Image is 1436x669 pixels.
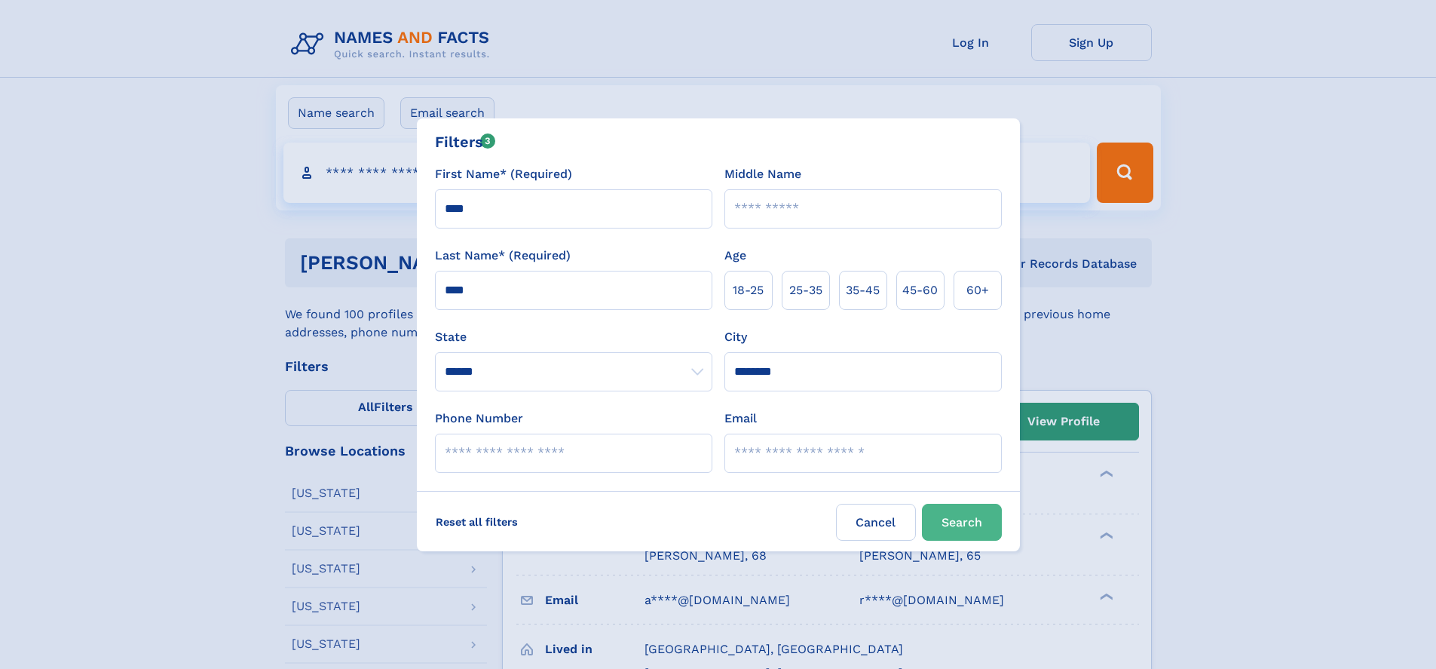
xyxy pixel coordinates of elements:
[733,281,764,299] span: 18‑25
[922,504,1002,541] button: Search
[724,247,746,265] label: Age
[435,165,572,183] label: First Name* (Required)
[846,281,880,299] span: 35‑45
[724,328,747,346] label: City
[426,504,528,540] label: Reset all filters
[789,281,822,299] span: 25‑35
[435,130,496,153] div: Filters
[435,247,571,265] label: Last Name* (Required)
[435,410,523,428] label: Phone Number
[836,504,916,541] label: Cancel
[724,165,801,183] label: Middle Name
[435,328,712,346] label: State
[724,410,757,428] label: Email
[966,281,989,299] span: 60+
[902,281,938,299] span: 45‑60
